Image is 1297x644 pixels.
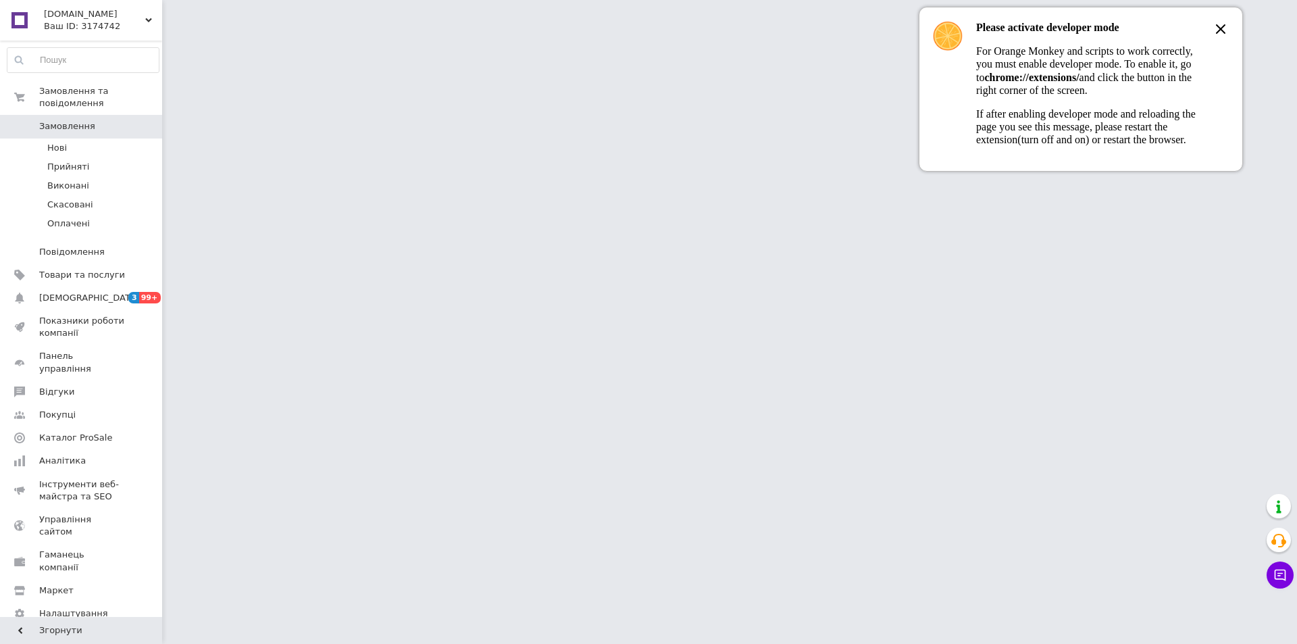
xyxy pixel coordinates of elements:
[39,350,125,374] span: Панель управління
[933,21,963,51] img: OrangeMonkey Logo
[39,269,125,281] span: Товари та послуги
[47,199,93,211] span: Скасовані
[47,218,90,230] span: Оплачені
[128,292,139,303] span: 3
[976,45,1199,97] p: For Orange Monkey and scripts to work correctly, you must enable developer mode. To enable it, go...
[7,48,159,72] input: Пошук
[44,20,162,32] div: Ваш ID: 3174742
[1267,562,1294,589] button: Чат з покупцем
[139,292,161,303] span: 99+
[44,8,145,20] span: Gumoto.com.ua
[47,161,89,173] span: Прийняті
[39,409,76,421] span: Покупці
[39,386,74,398] span: Відгуки
[39,608,108,620] span: Налаштування
[39,85,162,109] span: Замовлення та повідомлення
[39,246,105,258] span: Повідомлення
[39,549,125,573] span: Гаманець компанії
[47,180,89,192] span: Виконані
[976,107,1199,147] p: If after enabling developer mode and reloading the page you see this message, please restart the ...
[39,315,125,339] span: Показники роботи компанії
[976,21,1199,34] h3: Please activate developer mode
[39,292,139,304] span: [DEMOGRAPHIC_DATA]
[39,585,74,597] span: Маркет
[39,514,125,538] span: Управління сайтом
[47,142,67,154] span: Нові
[39,120,95,132] span: Замовлення
[39,455,86,467] span: Аналітика
[39,432,112,444] span: Каталог ProSale
[39,478,125,503] span: Інструменти веб-майстра та SEO
[984,72,1079,83] b: chrome://extensions/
